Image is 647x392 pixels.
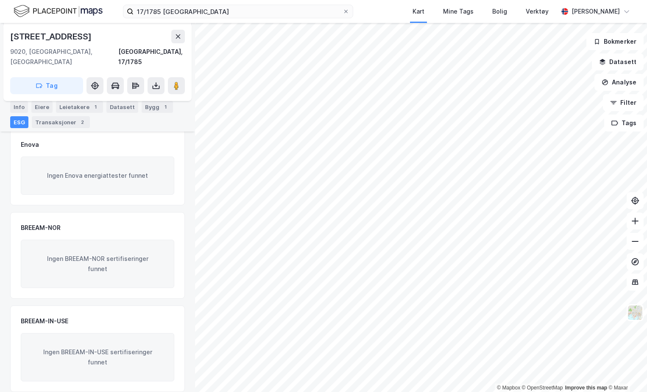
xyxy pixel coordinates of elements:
[586,33,644,50] button: Bokmerker
[91,103,100,111] div: 1
[21,223,61,233] div: BREEAM-NOR
[492,6,507,17] div: Bolig
[572,6,620,17] div: [PERSON_NAME]
[21,316,68,326] div: BREEAM-IN-USE
[56,101,103,113] div: Leietakere
[497,385,520,391] a: Mapbox
[78,118,86,126] div: 2
[10,116,28,128] div: ESG
[443,6,474,17] div: Mine Tags
[21,240,174,288] div: Ingen BREEAM-NOR sertifiseringer funnet
[21,157,174,195] div: Ingen Enova energiattester funnet
[10,47,118,67] div: 9020, [GEOGRAPHIC_DATA], [GEOGRAPHIC_DATA]
[413,6,424,17] div: Kart
[21,333,174,381] div: Ingen BREEAM-IN-USE sertifiseringer funnet
[32,116,90,128] div: Transaksjoner
[627,305,643,321] img: Z
[603,94,644,111] button: Filter
[10,101,28,113] div: Info
[10,77,83,94] button: Tag
[604,115,644,132] button: Tags
[605,351,647,392] div: Kontrollprogram for chat
[134,5,343,18] input: Søk på adresse, matrikkel, gårdeiere, leietakere eller personer
[10,30,93,43] div: [STREET_ADDRESS]
[118,47,185,67] div: [GEOGRAPHIC_DATA], 17/1785
[161,103,170,111] div: 1
[605,351,647,392] iframe: Chat Widget
[592,53,644,70] button: Datasett
[526,6,549,17] div: Verktøy
[522,385,563,391] a: OpenStreetMap
[21,140,39,150] div: Enova
[14,4,103,19] img: logo.f888ab2527a4732fd821a326f86c7f29.svg
[142,101,173,113] div: Bygg
[594,74,644,91] button: Analyse
[565,385,607,391] a: Improve this map
[31,101,53,113] div: Eiere
[106,101,138,113] div: Datasett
